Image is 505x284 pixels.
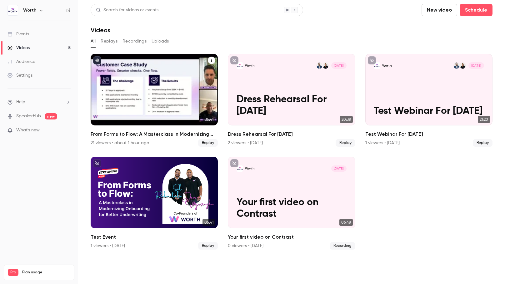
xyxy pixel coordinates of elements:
[93,159,101,167] button: unpublished
[245,63,254,68] p: Worth
[468,62,484,68] span: [DATE]
[228,157,355,250] li: Your first video on Contrast
[365,54,492,147] a: Test Webinar For Sept. 23WorthDevon WijesingheSal Rehmetullah[DATE]Test Webinar For [DATE]21:20Te...
[91,157,218,250] li: Test Event
[7,31,29,37] div: Events
[91,4,492,280] section: Videos
[93,56,101,64] button: published
[91,233,218,241] h2: Test Event
[322,62,329,68] img: Devon Wijesinghe
[91,157,218,250] a: 05:41Test Event1 viewers • [DATE]Replay
[453,62,460,68] img: Sal Rehmetullah
[374,62,380,68] img: Test Webinar For Sept. 23
[198,139,218,147] span: Replay
[245,166,254,171] p: Worth
[16,127,40,134] span: What's new
[230,159,238,167] button: unpublished
[374,105,484,117] p: Test Webinar For [DATE]
[365,54,492,147] li: Test Webinar For Sept. 23
[237,94,347,117] p: Dress Rehearsal For [DATE]
[45,113,57,119] span: new
[16,113,41,119] a: SpeakerHub
[96,7,158,13] div: Search for videos or events
[237,62,243,68] img: Dress Rehearsal For Sept. 23 2025
[478,116,490,123] span: 21:20
[202,219,215,226] span: 05:41
[91,36,96,46] button: All
[23,7,36,13] h6: Worth
[365,140,400,146] div: 1 viewers • [DATE]
[365,130,492,138] h2: Test Webinar For [DATE]
[7,45,30,51] div: Videos
[7,99,71,105] li: help-dropdown-opener
[228,233,355,241] h2: Your first video on Contrast
[336,139,355,147] span: Replay
[237,197,347,220] p: Your first video on Contrast
[91,140,149,146] div: 21 viewers • about 1 hour ago
[382,63,392,68] p: Worth
[228,243,263,249] div: 0 viewers • [DATE]
[228,140,263,146] div: 2 viewers • [DATE]
[460,4,492,16] button: Schedule
[228,54,355,147] a: Dress Rehearsal For Sept. 23 2025WorthDevon WijesingheSal Rehmetullah[DATE]Dress Rehearsal For [D...
[228,157,355,250] a: Your first video on ContrastWorth[DATE]Your first video on Contrast06:48Your first video on Contr...
[152,36,169,46] button: Uploads
[91,130,218,138] h2: From Forms to Flow: A Masterclass in Modernizing Onboarding for Better Underwriting
[473,139,492,147] span: Replay
[237,165,243,172] img: Your first video on Contrast
[7,58,35,65] div: Audience
[331,165,347,172] span: [DATE]
[122,36,147,46] button: Recordings
[330,242,355,250] span: Recording
[22,270,70,275] span: Plan usage
[368,56,376,64] button: unpublished
[340,116,353,123] span: 20:38
[91,26,110,34] h1: Videos
[228,130,355,138] h2: Dress Rehearsal For [DATE]
[198,242,218,250] span: Replay
[101,36,117,46] button: Replays
[91,54,218,147] a: 35:41From Forms to Flow: A Masterclass in Modernizing Onboarding for Better Underwriting21 viewer...
[228,54,355,147] li: Dress Rehearsal For Sept. 23 2025
[16,99,25,105] span: Help
[422,4,457,16] button: New video
[460,62,466,68] img: Devon Wijesinghe
[91,54,218,147] li: From Forms to Flow: A Masterclass in Modernizing Onboarding for Better Underwriting
[8,5,18,15] img: Worth
[339,219,353,226] span: 06:48
[316,62,322,68] img: Sal Rehmetullah
[331,62,347,68] span: [DATE]
[230,56,238,64] button: unpublished
[8,269,18,276] span: Pro
[7,72,32,79] div: Settings
[91,54,492,250] ul: Videos
[203,116,215,123] span: 35:41
[91,243,125,249] div: 1 viewers • [DATE]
